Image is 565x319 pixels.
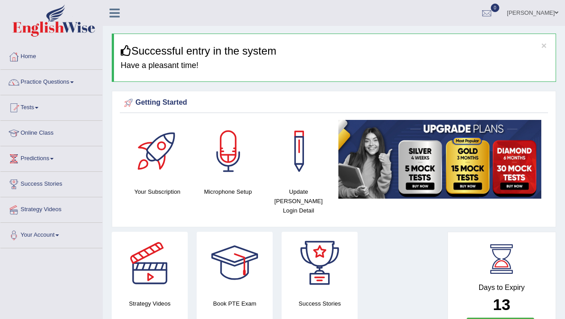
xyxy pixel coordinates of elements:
[0,44,102,67] a: Home
[0,172,102,194] a: Success Stories
[268,187,329,215] h4: Update [PERSON_NAME] Login Detail
[121,45,549,57] h3: Successful entry in the system
[0,70,102,92] a: Practice Questions
[122,96,546,110] div: Getting Started
[0,121,102,143] a: Online Class
[0,146,102,169] a: Predictions
[541,41,547,50] button: ×
[338,120,541,199] img: small5.jpg
[282,299,358,308] h4: Success Stories
[458,284,546,292] h4: Days to Expiry
[197,299,273,308] h4: Book PTE Exam
[0,223,102,245] a: Your Account
[112,299,188,308] h4: Strategy Videos
[0,95,102,118] a: Tests
[121,61,549,70] h4: Have a pleasant time!
[493,296,510,313] b: 13
[126,187,188,196] h4: Your Subscription
[197,187,259,196] h4: Microphone Setup
[0,197,102,220] a: Strategy Videos
[491,4,500,12] span: 0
